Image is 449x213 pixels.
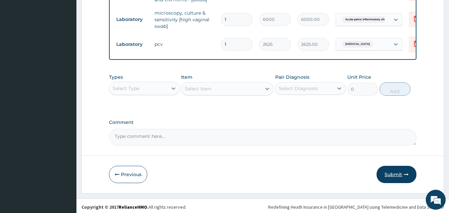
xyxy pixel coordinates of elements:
[342,41,373,48] span: [MEDICAL_DATA]
[275,74,309,80] label: Pair Diagnosis
[35,37,112,46] div: Chat with us now
[12,33,27,50] img: d_794563401_company_1708531726252_794563401
[113,38,151,51] td: Laboratory
[113,85,139,92] div: Select Type
[109,120,417,125] label: Comment
[3,142,127,165] textarea: Type your message and hit 'Enter'
[279,85,318,92] div: Select Diagnosis
[151,38,218,51] td: pcv
[81,204,149,210] strong: Copyright © 2017 .
[380,82,410,96] button: Add
[268,204,444,210] div: Redefining Heath Insurance in [GEOGRAPHIC_DATA] using Telemedicine and Data Science!
[113,13,151,26] td: Laboratory
[151,6,218,33] td: microscopy, culture & sensitivity [high vaginal swab]
[119,204,147,210] a: RelianceHMO
[109,3,125,19] div: Minimize live chat window
[377,166,416,183] button: Submit
[181,74,192,80] label: Item
[109,166,147,183] button: Previous
[39,64,92,131] span: We're online!
[347,74,371,80] label: Unit Price
[109,74,123,80] label: Types
[342,16,392,23] span: Acute pelvic inflammatory dise...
